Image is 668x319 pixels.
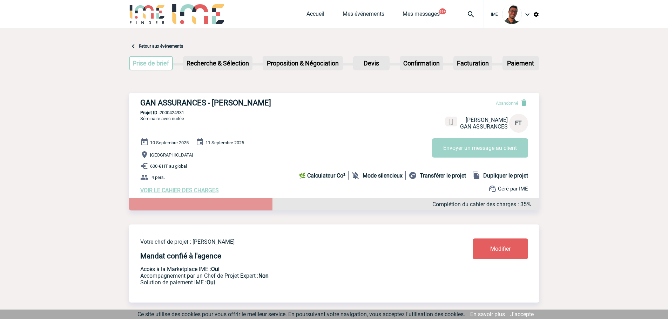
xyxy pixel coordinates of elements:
[139,44,183,49] a: Retour aux événements
[432,138,528,158] button: Envoyer un message au client
[488,185,497,193] img: support.png
[137,311,465,318] span: Ce site utilise des cookies pour vous offrir le meilleur service. En poursuivant votre navigation...
[483,172,528,179] b: Dupliquer le projet
[299,171,349,180] a: 🌿 Calculateur Co²
[472,171,480,180] img: file_copy-black-24dp.png
[263,57,342,70] p: Proposition & Négociation
[258,272,269,279] b: Non
[448,119,454,125] img: portable.png
[140,266,431,272] p: Accès à la Marketplace IME :
[439,8,446,14] button: 99+
[140,110,160,115] b: Projet ID :
[140,98,351,107] h3: GAN ASSURANCES - [PERSON_NAME]
[207,279,215,286] b: Oui
[129,4,166,24] img: IME-Finder
[403,11,440,20] a: Mes messages
[130,57,173,70] p: Prise de brief
[343,11,384,20] a: Mes événements
[184,57,252,70] p: Recherche & Sélection
[490,245,511,252] span: Modifier
[150,140,189,145] span: 10 Septembre 2025
[211,266,220,272] b: Oui
[420,172,466,179] b: Transférer le projet
[510,311,534,318] a: J'accepte
[150,164,187,169] span: 600 € HT au global
[205,140,244,145] span: 11 Septembre 2025
[299,172,345,179] b: 🌿 Calculateur Co²
[354,57,389,70] p: Devis
[151,175,165,180] span: 4 pers.
[140,252,221,260] h4: Mandat confié à l'agence
[140,116,184,121] span: Séminaire avec nuitée
[400,57,443,70] p: Confirmation
[498,186,528,192] span: Géré par IME
[454,57,492,70] p: Facturation
[466,117,508,123] span: [PERSON_NAME]
[470,311,505,318] a: En savoir plus
[502,5,522,24] img: 124970-0.jpg
[140,279,431,286] p: Conformité aux process achat client, Prise en charge de la facturation, Mutualisation de plusieur...
[150,152,193,158] span: [GEOGRAPHIC_DATA]
[140,272,431,279] p: Prestation payante
[460,123,508,130] span: GAN ASSURANCES
[129,110,539,115] p: 2000424931
[140,238,431,245] p: Votre chef de projet : [PERSON_NAME]
[515,120,522,126] span: FT
[491,12,498,17] span: IME
[496,100,518,106] span: Abandonné
[306,11,324,20] a: Accueil
[503,57,538,70] p: Paiement
[140,187,219,194] a: VOIR LE CAHIER DES CHARGES
[363,172,403,179] b: Mode silencieux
